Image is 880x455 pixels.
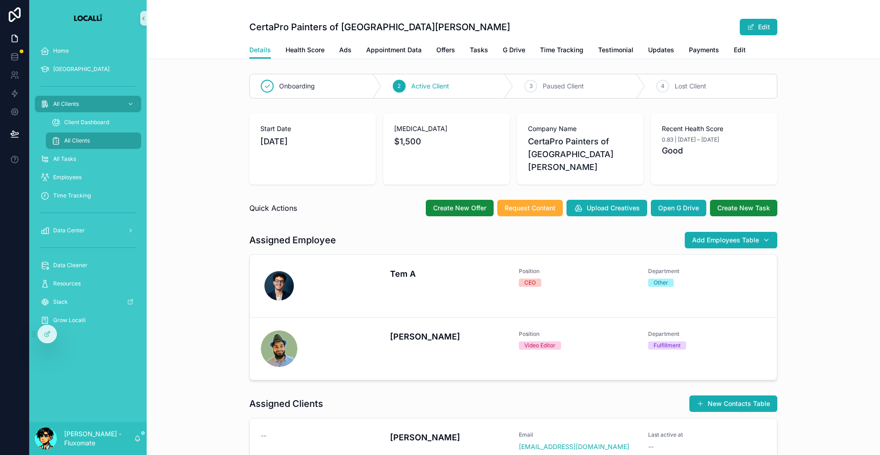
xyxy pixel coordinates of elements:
[260,124,365,133] span: Start Date
[519,442,629,451] a: [EMAIL_ADDRESS][DOMAIN_NAME]
[436,42,455,60] a: Offers
[286,45,324,55] span: Health Score
[394,135,499,148] span: $1,500
[35,275,141,292] a: Resources
[648,42,674,60] a: Updates
[433,203,486,213] span: Create New Offer
[689,42,719,60] a: Payments
[505,203,555,213] span: Request Content
[710,200,777,216] button: Create New Task
[598,45,633,55] span: Testimonial
[53,192,91,199] span: Time Tracking
[249,21,510,33] h1: CertaPro Painters of [GEOGRAPHIC_DATA][PERSON_NAME]
[260,135,365,148] span: [DATE]
[740,19,777,35] button: Edit
[685,232,777,248] button: Add Employees Table
[64,429,134,448] p: [PERSON_NAME] - Fluxomate
[397,82,401,90] span: 2
[249,203,297,214] span: Quick Actions
[662,136,719,143] span: 0.83 | [DATE] – [DATE]
[524,341,555,350] div: Video Editor
[249,42,271,59] a: Details
[519,330,637,338] span: Position
[648,431,766,439] span: Last active at
[35,96,141,112] a: All Clients
[279,82,315,91] span: Onboarding
[390,268,508,280] h4: Tem A
[53,227,85,234] span: Data Center
[734,45,746,55] span: Edit
[35,43,141,59] a: Home
[29,37,147,339] div: scrollable content
[35,257,141,274] a: Data Cleaner
[654,279,668,287] div: Other
[519,268,637,275] span: Position
[366,42,422,60] a: Appointment Data
[53,155,76,163] span: All Tasks
[53,100,79,108] span: All Clients
[35,151,141,167] a: All Tasks
[651,200,706,216] button: Open G Drive
[587,203,640,213] span: Upload Creatives
[524,279,536,287] div: CEO
[661,82,665,90] span: 4
[249,234,336,247] h1: Assigned Employee
[654,341,681,350] div: Fulfillment
[426,200,494,216] button: Create New Offer
[648,330,766,338] span: Department
[503,45,525,55] span: G Drive
[470,45,488,55] span: Tasks
[662,144,766,157] span: Good
[53,174,82,181] span: Employees
[35,222,141,239] a: Data Center
[528,124,632,133] span: Company Name
[64,119,109,126] span: Client Dashboard
[286,42,324,60] a: Health Score
[470,42,488,60] a: Tasks
[46,132,141,149] a: All Clients
[648,268,766,275] span: Department
[528,135,632,174] span: CertaPro Painters of [GEOGRAPHIC_DATA][PERSON_NAME]
[249,45,271,55] span: Details
[411,82,449,91] span: Active Client
[648,45,674,55] span: Updates
[53,66,110,73] span: [GEOGRAPHIC_DATA]
[249,397,323,410] h1: Assigned Clients
[35,294,141,310] a: Slack
[503,42,525,60] a: G Drive
[35,169,141,186] a: Employees
[675,82,706,91] span: Lost Client
[543,82,584,91] span: Paused Client
[394,124,499,133] span: [MEDICAL_DATA]
[529,82,533,90] span: 3
[339,45,352,55] span: Ads
[540,42,583,60] a: Time Tracking
[53,298,68,306] span: Slack
[250,255,777,317] a: Tem APositionCEODepartmentOther
[35,61,141,77] a: [GEOGRAPHIC_DATA]
[566,200,647,216] button: Upload Creatives
[658,203,699,213] span: Open G Drive
[689,45,719,55] span: Payments
[53,262,88,269] span: Data Cleaner
[648,442,654,451] span: --
[74,11,102,26] img: App logo
[53,47,69,55] span: Home
[519,431,637,439] span: Email
[250,317,777,380] a: [PERSON_NAME]PositionVideo EditorDepartmentFulfillment
[261,431,266,440] span: --
[436,45,455,55] span: Offers
[53,280,81,287] span: Resources
[540,45,583,55] span: Time Tracking
[46,114,141,131] a: Client Dashboard
[689,395,777,412] button: New Contacts Table
[366,45,422,55] span: Appointment Data
[390,431,508,444] h4: [PERSON_NAME]
[339,42,352,60] a: Ads
[692,236,759,245] span: Add Employees Table
[497,200,563,216] button: Request Content
[390,330,508,343] h4: [PERSON_NAME]
[64,137,90,144] span: All Clients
